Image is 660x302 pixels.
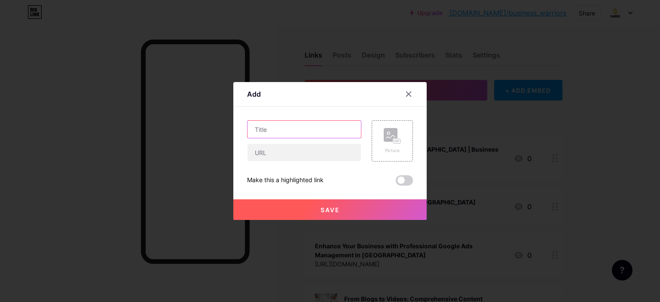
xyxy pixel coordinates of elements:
div: Picture [384,147,401,154]
input: Title [247,121,361,138]
div: Add [247,89,261,99]
div: Make this a highlighted link [247,175,324,186]
button: Save [233,199,427,220]
input: URL [247,144,361,161]
span: Save [321,206,340,214]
